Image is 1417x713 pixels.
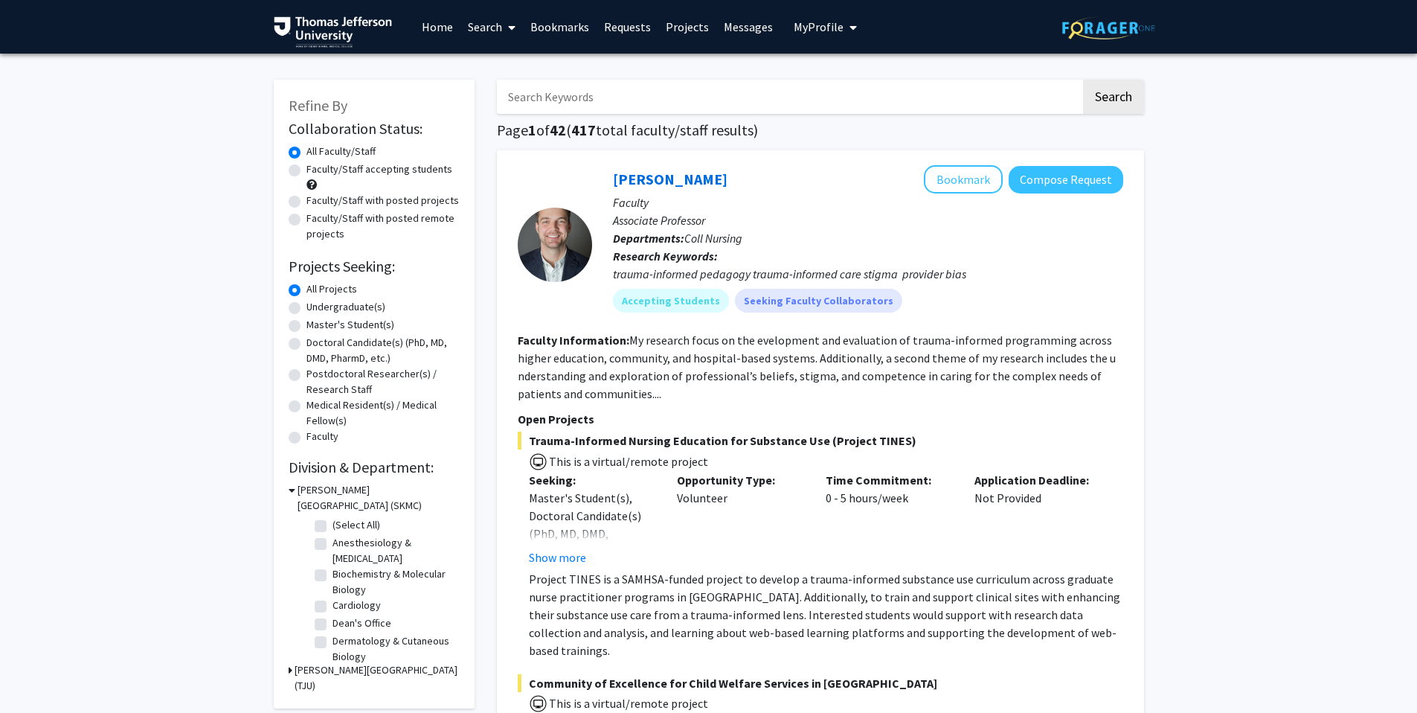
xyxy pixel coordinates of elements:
[684,231,742,246] span: Coll Nursing
[597,1,658,53] a: Requests
[332,566,456,598] label: Biochemistry & Molecular Biology
[571,121,596,139] span: 417
[289,258,460,275] h2: Projects Seeking:
[677,471,803,489] p: Opportunity Type:
[547,696,708,711] span: This is a virtual/remote project
[332,616,391,631] label: Dean's Office
[794,19,844,34] span: My Profile
[306,299,385,315] label: Undergraduate(s)
[332,633,456,665] label: Dermatology & Cutaneous Biology
[306,162,452,177] label: Faculty/Staff accepting students
[306,193,459,208] label: Faculty/Staff with posted projects
[523,1,597,53] a: Bookmarks
[332,535,456,566] label: Anesthesiology & [MEDICAL_DATA]
[306,366,460,397] label: Postdoctoral Researcher(s) / Research Staff
[613,265,1123,283] div: trauma-informed pedagogy trauma-informed care stigma provider bias
[974,471,1101,489] p: Application Deadline:
[666,471,814,566] div: Volunteer
[1062,16,1155,39] img: ForagerOne Logo
[826,471,952,489] p: Time Commitment:
[518,432,1123,450] span: Trauma-Informed Nursing Education for Substance Use (Project TINES)
[414,1,460,53] a: Home
[306,335,460,366] label: Doctoral Candidate(s) (PhD, MD, DMD, PharmD, etc.)
[306,429,338,444] label: Faculty
[924,165,1003,194] button: Add Stephen DiDonato to Bookmarks
[289,458,460,476] h2: Division & Department:
[613,211,1123,229] p: Associate Professor
[613,231,684,246] b: Departments:
[1083,80,1144,114] button: Search
[306,317,394,333] label: Master's Student(s)
[547,454,708,469] span: This is a virtual/remote project
[814,471,963,566] div: 0 - 5 hours/week
[289,96,347,115] span: Refine By
[658,1,716,53] a: Projects
[274,16,393,48] img: Thomas Jefferson University Logo
[613,249,718,263] b: Research Keywords:
[306,211,460,242] label: Faculty/Staff with posted remote projects
[497,121,1144,139] h1: Page of ( total faculty/staff results)
[529,570,1123,659] p: Project TINES is a SAMHSA-funded project to develop a trauma-informed substance use curriculum ac...
[497,80,1081,114] input: Search Keywords
[529,549,586,566] button: Show more
[460,1,523,53] a: Search
[613,170,727,188] a: [PERSON_NAME]
[11,646,63,702] iframe: Chat
[332,598,381,613] label: Cardiology
[529,471,655,489] p: Seeking:
[716,1,780,53] a: Messages
[529,489,655,560] div: Master's Student(s), Doctoral Candidate(s) (PhD, MD, DMD, PharmD, etc.)
[613,289,729,313] mat-chip: Accepting Students
[289,120,460,138] h2: Collaboration Status:
[528,121,536,139] span: 1
[306,281,357,297] label: All Projects
[518,410,1123,428] p: Open Projects
[518,333,629,348] b: Faculty Information:
[332,517,380,533] label: (Select All)
[295,662,460,694] h3: [PERSON_NAME][GEOGRAPHIC_DATA] (TJU)
[306,144,376,159] label: All Faculty/Staff
[518,674,1123,692] span: Community of Excellence for Child Welfare Services in [GEOGRAPHIC_DATA]
[518,333,1116,401] fg-read-more: My research focus on the evelopment and evaluation of trauma-informed programming across higher e...
[550,121,566,139] span: 42
[735,289,902,313] mat-chip: Seeking Faculty Collaborators
[1009,166,1123,194] button: Compose Request to Stephen DiDonato
[298,482,460,514] h3: [PERSON_NAME][GEOGRAPHIC_DATA] (SKMC)
[306,397,460,429] label: Medical Resident(s) / Medical Fellow(s)
[613,194,1123,211] p: Faculty
[963,471,1112,566] div: Not Provided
